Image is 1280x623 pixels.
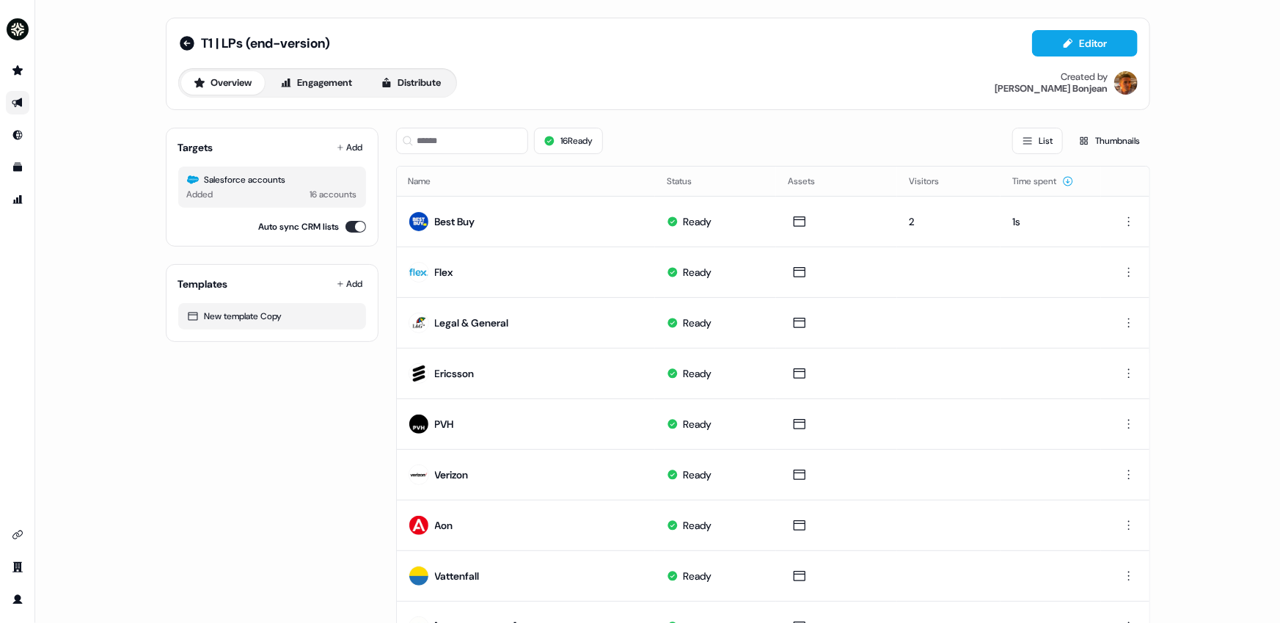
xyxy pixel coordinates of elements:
div: New template Copy [187,309,357,324]
div: Ready [683,265,712,280]
div: Vattenfall [435,569,480,583]
div: 2 [909,214,989,229]
button: Add [334,137,366,158]
div: Ready [683,316,712,330]
button: Add [334,274,366,294]
div: Ready [683,214,712,229]
button: Distribute [368,71,454,95]
div: Ready [683,366,712,381]
div: Verizon [435,467,469,482]
span: T1 | LPs (end-version) [202,34,331,52]
button: Thumbnails [1069,128,1150,154]
a: Go to profile [6,588,29,611]
button: Engagement [268,71,365,95]
div: Created by [1061,71,1108,83]
div: Ready [683,569,712,583]
a: Editor [1032,37,1138,53]
button: 16Ready [534,128,603,154]
div: Ready [683,467,712,482]
div: Legal & General [435,316,509,330]
a: Go to templates [6,156,29,179]
a: Go to attribution [6,188,29,211]
div: Added [187,187,213,202]
div: Ready [683,518,712,533]
div: PVH [435,417,454,431]
button: Editor [1032,30,1138,57]
a: Go to integrations [6,523,29,547]
a: Go to outbound experience [6,91,29,114]
div: Templates [178,277,228,291]
div: Ericsson [435,366,475,381]
button: List [1012,128,1063,154]
div: 1s [1012,214,1089,229]
button: Name [409,168,449,194]
button: Visitors [909,168,957,194]
a: Go to team [6,555,29,579]
div: Best Buy [435,214,475,229]
th: Assets [776,167,897,196]
label: Auto sync CRM lists [259,219,340,234]
a: Go to Inbound [6,123,29,147]
a: Go to prospects [6,59,29,82]
div: Salesforce accounts [187,172,357,187]
div: Aon [435,518,453,533]
div: Flex [435,265,453,280]
div: Ready [683,417,712,431]
div: [PERSON_NAME] Bonjean [995,83,1108,95]
div: 16 accounts [310,187,357,202]
button: Status [667,168,709,194]
img: Vincent [1114,71,1138,95]
button: Overview [181,71,265,95]
button: Time spent [1012,168,1074,194]
div: Targets [178,140,213,155]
